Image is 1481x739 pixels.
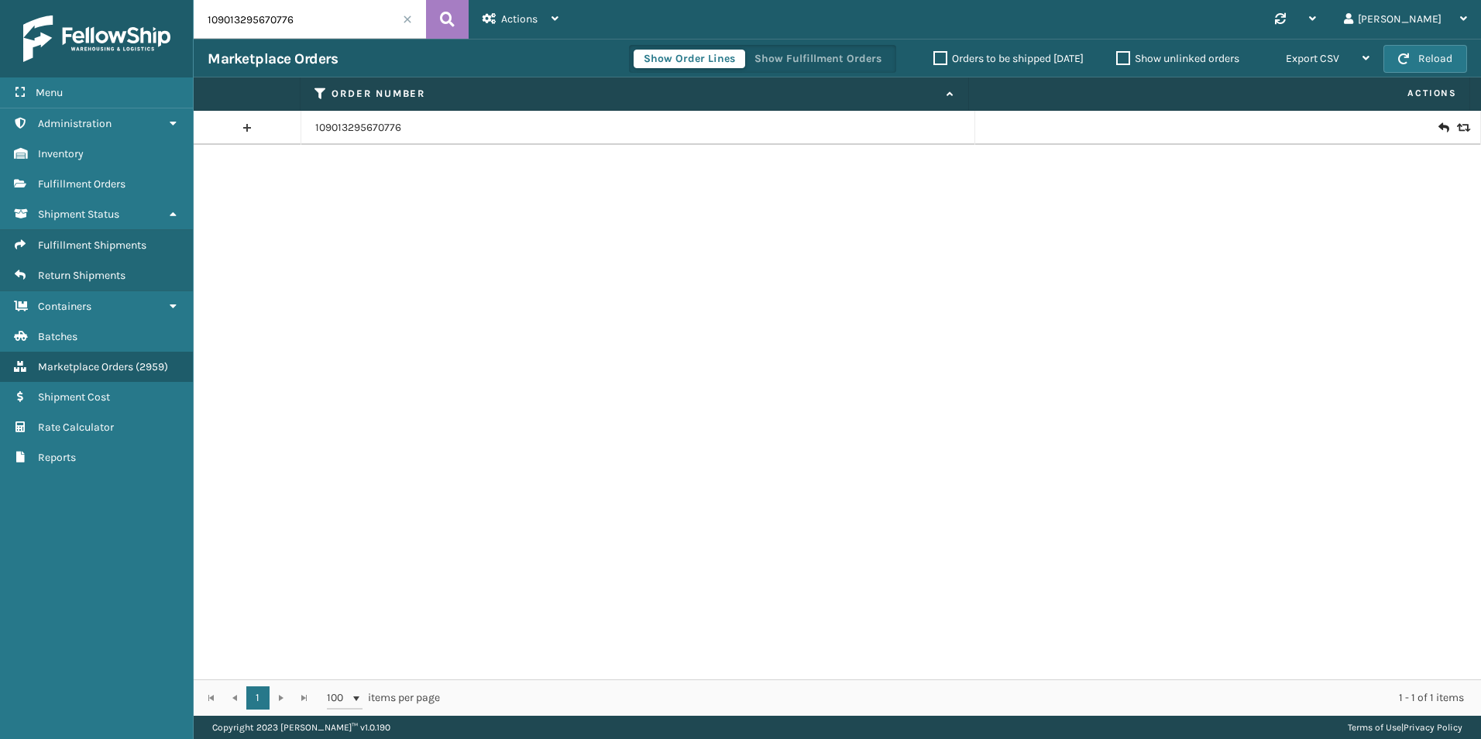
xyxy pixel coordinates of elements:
span: Inventory [38,147,84,160]
span: Batches [38,330,77,343]
span: Actions [501,12,538,26]
span: ( 2959 ) [136,360,168,373]
label: Orders to be shipped [DATE] [933,52,1084,65]
span: Marketplace Orders [38,360,133,373]
span: Reports [38,451,76,464]
div: | [1348,716,1462,739]
label: Order Number [332,87,939,101]
span: 100 [327,690,350,706]
span: Fulfillment Orders [38,177,125,191]
div: 1 - 1 of 1 items [462,690,1464,706]
a: Privacy Policy [1404,722,1462,733]
h3: Marketplace Orders [208,50,338,68]
i: Create Return Label [1438,120,1448,136]
span: Rate Calculator [38,421,114,434]
span: Administration [38,117,112,130]
span: Return Shipments [38,269,125,282]
label: Show unlinked orders [1116,52,1239,65]
span: Shipment Status [38,208,119,221]
button: Show Order Lines [634,50,745,68]
span: Menu [36,86,63,99]
span: Shipment Cost [38,390,110,404]
p: Copyright 2023 [PERSON_NAME]™ v 1.0.190 [212,716,390,739]
button: Reload [1383,45,1467,73]
span: Fulfillment Shipments [38,239,146,252]
a: 1 [246,686,270,710]
span: Export CSV [1286,52,1339,65]
span: Actions [974,81,1466,106]
img: logo [23,15,170,62]
a: 109013295670776 [315,120,401,136]
span: Containers [38,300,91,313]
button: Show Fulfillment Orders [744,50,892,68]
i: Replace [1457,122,1466,133]
a: Terms of Use [1348,722,1401,733]
span: items per page [327,686,440,710]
